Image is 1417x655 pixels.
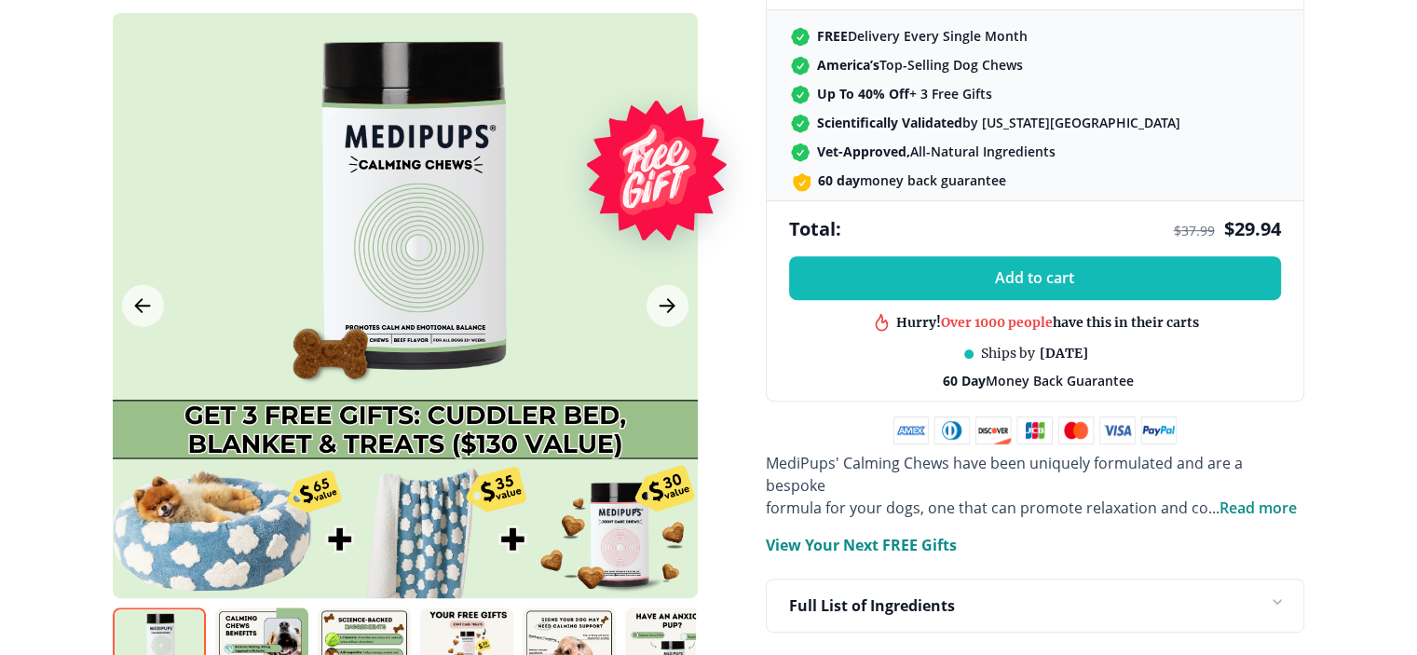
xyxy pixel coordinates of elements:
span: Top-Selling Dog Chews [817,56,1023,74]
span: Over 1000 people [941,313,1053,330]
strong: 60 day [818,171,860,189]
span: Money Back Guarantee [943,372,1134,389]
div: Hurry! have this in their carts [896,313,1199,331]
img: payment methods [893,416,1177,444]
span: Add to cart [995,269,1074,287]
span: $ 29.94 [1224,216,1281,241]
button: Previous Image [122,285,164,327]
span: ... [1208,498,1297,518]
span: Delivery Every Single Month [817,27,1028,45]
span: Total: [789,216,841,241]
span: money back guarantee [818,171,1006,189]
span: [DATE] [1040,345,1088,362]
p: View Your Next FREE Gifts [766,534,957,556]
strong: 60 Day [943,372,986,389]
span: formula for your dogs, one that can promote relaxation and co [766,498,1208,518]
strong: Scientifically Validated [817,114,962,131]
span: MediPups' Calming Chews have been uniquely formulated and are a bespoke [766,453,1243,496]
span: Read more [1219,498,1297,518]
span: + 3 Free Gifts [817,85,992,102]
strong: Vet-Approved, [817,143,910,160]
button: Next Image [647,285,688,327]
span: by [US_STATE][GEOGRAPHIC_DATA] [817,114,1180,131]
button: Add to cart [789,256,1281,300]
span: $ 37.99 [1174,222,1215,239]
strong: America’s [817,56,879,74]
p: Full List of Ingredients [789,594,955,617]
span: All-Natural Ingredients [817,143,1056,160]
strong: Up To 40% Off [817,85,909,102]
strong: FREE [817,27,848,45]
span: Ships by [981,345,1035,362]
